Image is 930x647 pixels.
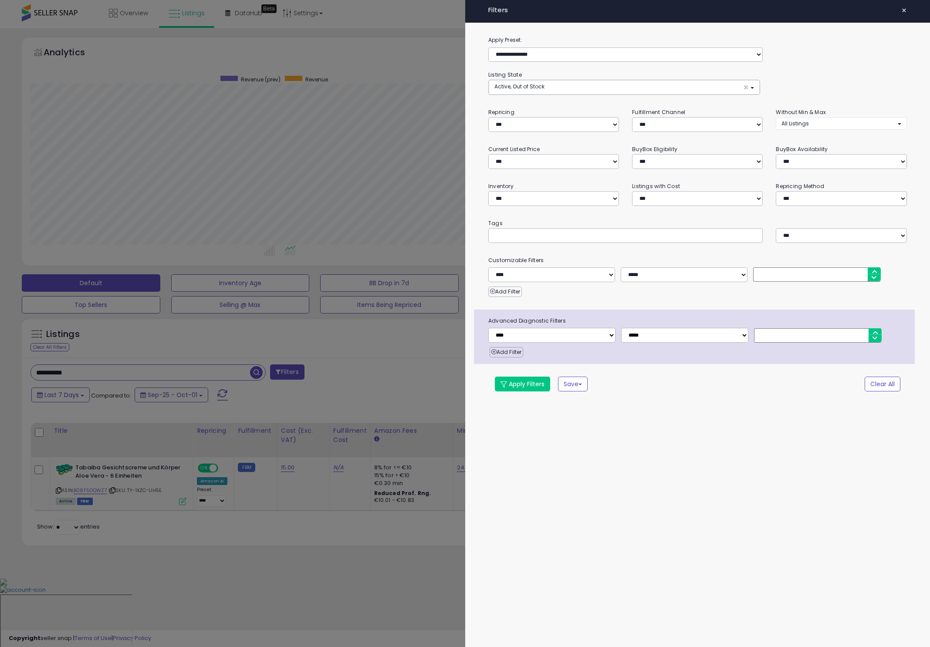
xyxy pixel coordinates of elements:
button: Save [558,377,588,391]
small: Customizable Filters [482,256,913,265]
small: Without Min & Max [776,108,826,116]
button: Apply Filters [495,377,550,391]
h4: Filters [488,7,907,14]
button: All Listings [776,117,906,130]
small: Listings with Cost [632,182,680,190]
span: Advanced Diagnostic Filters [482,316,915,326]
span: × [901,4,907,17]
small: BuyBox Eligibility [632,145,677,153]
small: Tags [482,219,913,228]
button: Clear All [865,377,900,391]
label: Apply Preset: [482,35,913,45]
span: All Listings [781,120,809,127]
small: Fulfillment Channel [632,108,685,116]
small: Repricing [488,108,514,116]
span: Active, Out of Stock [494,83,544,90]
small: Listing State [488,71,522,78]
button: Add Filter [488,286,522,297]
button: × [898,4,910,17]
button: Add Filter [490,347,523,357]
span: × [743,83,749,92]
button: Active, Out of Stock × [489,80,760,94]
small: BuyBox Availability [776,145,828,153]
small: Repricing Method [776,182,824,190]
small: Current Listed Price [488,145,540,153]
small: Inventory [488,182,514,190]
